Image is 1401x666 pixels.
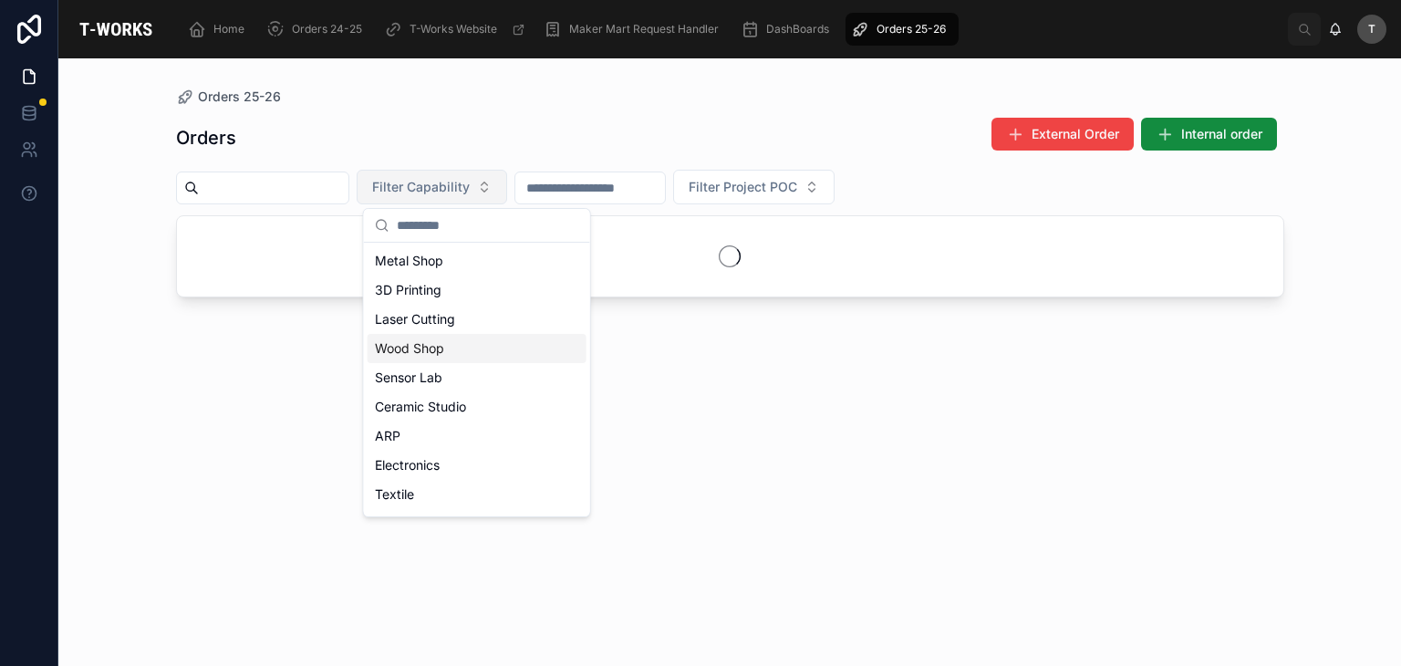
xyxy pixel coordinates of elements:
a: Maker Mart Request Handler [538,13,732,46]
a: Orders 25-26 [176,88,281,106]
span: Maker Mart Request Handler [569,22,719,36]
div: Miscellaneous [368,509,586,538]
div: scrollable content [173,9,1288,49]
button: Select Button [673,170,835,204]
span: Filter Project POC [689,178,797,196]
span: T [1368,22,1375,36]
a: DashBoards [735,13,842,46]
button: External Order [991,118,1134,151]
a: Orders 25-26 [846,13,959,46]
button: Select Button [357,170,507,204]
div: Ceramic Studio [368,392,586,421]
div: Electronics [368,451,586,480]
button: Internal order [1141,118,1277,151]
span: Internal order [1181,125,1262,143]
a: T-Works Website [379,13,534,46]
div: Sensor Lab [368,363,586,392]
h1: Orders [176,125,236,151]
div: Laser Cutting [368,305,586,334]
span: Orders 25-26 [877,22,946,36]
span: Filter Capability [372,178,470,196]
div: 3D Printing [368,276,586,305]
div: Textile [368,480,586,509]
span: Orders 25-26 [198,88,281,106]
span: T-Works Website [410,22,497,36]
div: Metal Shop [368,246,586,276]
div: Suggestions [364,243,590,516]
span: DashBoards [766,22,829,36]
img: App logo [73,15,159,44]
div: Wood Shop [368,334,586,363]
span: Orders 24-25 [292,22,362,36]
div: ARP [368,421,586,451]
span: Home [213,22,244,36]
a: Orders 24-25 [261,13,375,46]
a: Home [182,13,257,46]
span: External Order [1032,125,1119,143]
